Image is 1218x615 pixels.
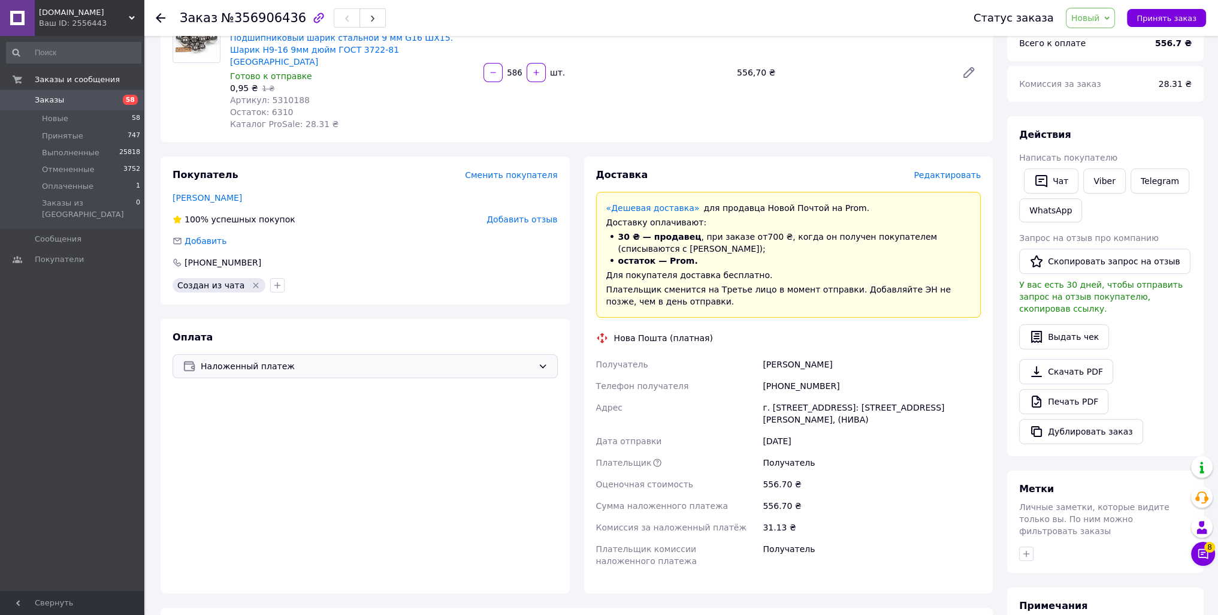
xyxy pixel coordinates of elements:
[42,131,83,141] span: Принятые
[760,375,983,397] div: [PHONE_NUMBER]
[596,436,662,446] span: Дата отправки
[1155,38,1192,48] b: 556.7 ₴
[486,215,557,224] span: Добавить отзыв
[35,234,81,245] span: Сообщения
[1071,13,1100,23] span: Новый
[136,181,140,192] span: 1
[173,193,242,203] a: [PERSON_NAME]
[1019,359,1113,384] a: Скачать PDF
[760,452,983,474] div: Получатель
[230,83,258,93] span: 0,95 ₴
[6,42,141,64] input: Поиск
[606,269,971,281] div: Для покупателя доставка бесплатно.
[760,495,983,517] div: 556.70 ₴
[596,544,697,566] span: Плательщик комиссии наложенного платежа
[35,74,120,85] span: Заказы и сообщения
[1159,79,1192,89] span: 28.31 ₴
[957,61,981,85] a: Редактировать
[262,85,274,93] span: 1 ₴
[39,7,129,18] span: Biks.com.ua
[1019,249,1190,274] button: Скопировать запрос на отзыв
[1019,483,1054,495] span: Метки
[596,403,622,412] span: Адрес
[596,480,694,489] span: Оценочная стоимость
[128,131,140,141] span: 747
[183,257,262,269] div: [PHONE_NUMBER]
[596,360,648,369] span: Получатель
[230,95,310,105] span: Артикул: 5310188
[173,169,238,180] span: Покупатель
[606,284,971,307] div: Плательщик сменится на Третье лицо в момент отправки. Добавляйте ЭН не позже, чем в день отправки.
[1191,542,1215,566] button: Чат с покупателем8
[606,203,700,213] a: «Дешевая доставка»
[606,216,971,228] div: Доставку оплачивают:
[185,236,226,246] span: Добавить
[132,113,140,124] span: 58
[123,95,138,105] span: 58
[596,523,746,532] span: Комиссия за наложенный платёж
[42,181,93,192] span: Оплаченные
[1019,419,1143,444] button: Дублировать заказ
[611,332,716,344] div: Нова Пошта (платная)
[618,232,702,242] span: 30 ₴ — продавец
[173,16,220,62] img: Подшипниковый шарик стальной 9 мм G16 ШХ15. Шарик H9-16 9мм дюйм ГОСТ 3722-81 Китай
[606,202,971,214] div: для продавца Новой Почтой на Prom.
[1019,153,1117,162] span: Написать покупателю
[42,113,68,124] span: Новые
[230,119,338,129] span: Каталог ProSale: 28.31 ₴
[760,354,983,375] div: [PERSON_NAME]
[596,381,689,391] span: Телефон получателя
[251,281,261,290] svg: Удалить метку
[606,231,971,255] li: , при заказе от 700 ₴ , когда он получен покупателем (списываются с [PERSON_NAME]);
[1019,280,1183,313] span: У вас есть 30 дней, чтобы отправить запрос на отзыв покупателю, скопировав ссылку.
[1019,233,1159,243] span: Запрос на отзыв про компанию
[1131,168,1189,194] a: Telegram
[119,147,140,158] span: 25818
[1019,38,1086,48] span: Всего к оплате
[618,256,698,266] span: остаток — Prom.
[760,538,983,572] div: Получатель
[230,71,312,81] span: Готово к отправке
[42,147,99,158] span: Выполненные
[1019,79,1101,89] span: Комиссия за заказ
[1019,502,1169,536] span: Личные заметки, которые видите только вы. По ним можно фильтровать заказы
[547,67,566,79] div: шт.
[177,281,244,290] span: Создан из чата
[42,198,136,219] span: Заказы из [GEOGRAPHIC_DATA]
[596,458,652,468] span: Плательщик
[123,164,140,175] span: 3752
[465,170,557,180] span: Сменить покупателя
[1019,600,1087,611] span: Примечания
[760,430,983,452] div: [DATE]
[1024,168,1078,194] button: Чат
[136,198,140,219] span: 0
[760,397,983,430] div: г. [STREET_ADDRESS]: [STREET_ADDRESS][PERSON_NAME], (НИВА)
[1019,198,1082,222] a: WhatsApp
[760,517,983,538] div: 31.13 ₴
[1019,129,1071,140] span: Действия
[974,12,1054,24] div: Статус заказа
[1204,542,1215,553] span: 8
[35,95,64,105] span: Заказы
[760,474,983,495] div: 556.70 ₴
[201,360,533,373] span: Наложенный платеж
[173,213,295,225] div: успешных покупок
[42,164,94,175] span: Отмененные
[221,11,306,25] span: №356906436
[230,107,293,117] span: Остаток: 6310
[230,33,453,67] a: Подшипниковый шарик стальной 9 мм G16 ШХ15. Шарик H9-16 9мм дюйм ГОСТ 3722-81 [GEOGRAPHIC_DATA]
[732,64,952,81] div: 556,70 ₴
[1083,168,1125,194] a: Viber
[596,501,729,511] span: Сумма наложенного платежа
[35,254,84,265] span: Покупатели
[173,331,213,343] span: Оплата
[1019,324,1109,349] button: Выдать чек
[39,18,144,29] div: Ваш ID: 2556443
[156,12,165,24] div: Вернуться назад
[185,215,208,224] span: 100%
[914,170,981,180] span: Редактировать
[1019,389,1108,414] a: Печать PDF
[180,11,217,25] span: Заказ
[596,169,648,180] span: Доставка
[1127,9,1206,27] button: Принять заказ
